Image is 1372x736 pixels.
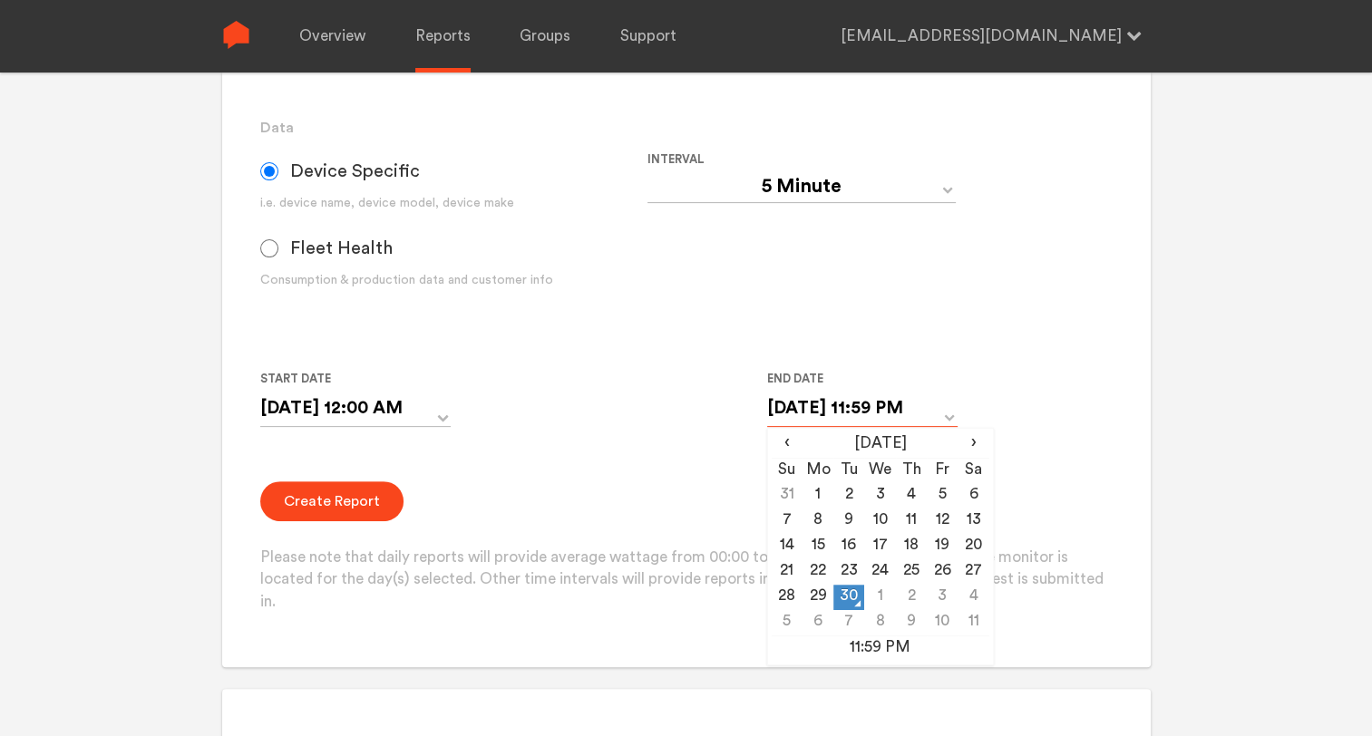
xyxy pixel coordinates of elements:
[260,271,647,290] div: Consumption & production data and customer info
[927,610,958,635] td: 10
[864,534,895,559] td: 17
[767,368,943,390] label: End Date
[260,481,404,521] button: Create Report
[260,194,647,213] div: i.e. device name, device model, device make
[896,610,927,635] td: 9
[772,458,803,483] th: Su
[864,458,895,483] th: We
[647,149,1020,170] label: Interval
[833,483,864,508] td: 2
[833,458,864,483] th: Tu
[290,237,393,259] span: Fleet Health
[803,559,833,585] td: 22
[772,432,803,454] span: ‹
[864,483,895,508] td: 3
[927,585,958,610] td: 3
[927,483,958,508] td: 5
[260,368,436,390] label: Start Date
[803,585,833,610] td: 29
[772,534,803,559] td: 14
[772,635,989,661] td: 11:59 PM
[772,585,803,610] td: 28
[803,610,833,635] td: 6
[927,458,958,483] th: Fr
[772,483,803,508] td: 31
[958,432,988,454] span: ›
[958,508,988,534] td: 13
[864,508,895,534] td: 10
[927,534,958,559] td: 19
[833,610,864,635] td: 7
[260,239,278,257] input: Fleet Health
[803,458,833,483] th: Mo
[803,483,833,508] td: 1
[958,534,988,559] td: 20
[864,585,895,610] td: 1
[896,483,927,508] td: 4
[290,160,420,182] span: Device Specific
[772,559,803,585] td: 21
[864,610,895,635] td: 8
[260,117,1112,139] h3: Data
[803,508,833,534] td: 8
[222,21,250,49] img: Sense Logo
[833,534,864,559] td: 16
[772,508,803,534] td: 7
[958,610,988,635] td: 11
[864,559,895,585] td: 24
[260,547,1112,614] p: Please note that daily reports will provide average wattage from 00:00 to 23:59 in the time zone ...
[260,162,278,180] input: Device Specific
[803,432,958,458] th: [DATE]
[772,610,803,635] td: 5
[927,508,958,534] td: 12
[958,458,988,483] th: Sa
[896,585,927,610] td: 2
[958,585,988,610] td: 4
[833,585,864,610] td: 30
[896,458,927,483] th: Th
[833,508,864,534] td: 9
[896,508,927,534] td: 11
[896,559,927,585] td: 25
[803,534,833,559] td: 15
[958,483,988,508] td: 6
[927,559,958,585] td: 26
[833,559,864,585] td: 23
[958,559,988,585] td: 27
[896,534,927,559] td: 18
